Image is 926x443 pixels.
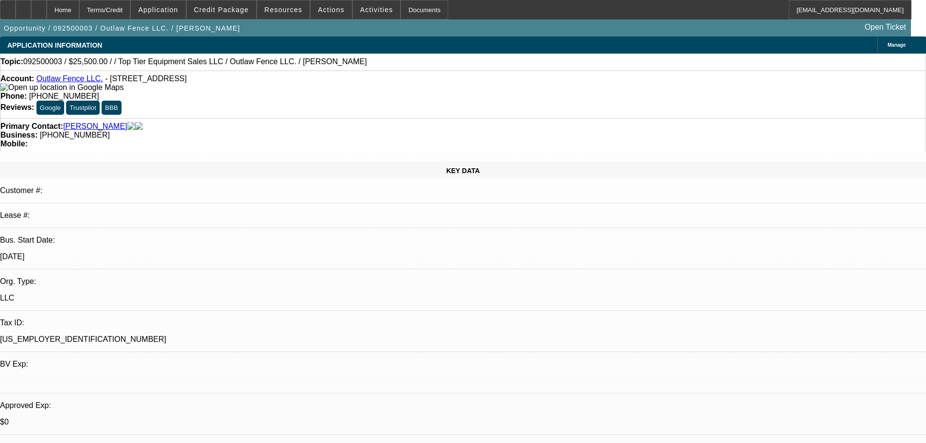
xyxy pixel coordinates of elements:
a: Open Ticket [861,19,910,35]
button: Credit Package [187,0,256,19]
strong: Mobile: [0,140,28,148]
a: View Google Maps [0,83,123,91]
button: Application [131,0,185,19]
strong: Topic: [0,57,23,66]
button: Google [36,101,64,115]
span: APPLICATION INFORMATION [7,41,102,49]
span: Credit Package [194,6,249,14]
span: Manage [888,42,906,48]
span: Activities [360,6,393,14]
img: Open up location in Google Maps [0,83,123,92]
strong: Reviews: [0,103,34,111]
span: [PHONE_NUMBER] [29,92,99,100]
strong: Primary Contact: [0,122,63,131]
span: Actions [318,6,345,14]
span: Opportunity / 092500003 / Outlaw Fence LLC. / [PERSON_NAME] [4,24,240,32]
button: Trustpilot [66,101,99,115]
strong: Phone: [0,92,27,100]
button: BBB [102,101,122,115]
strong: Business: [0,131,37,139]
button: Resources [257,0,310,19]
span: - [STREET_ADDRESS] [105,74,187,83]
button: Actions [311,0,352,19]
span: [PHONE_NUMBER] [40,131,110,139]
button: Activities [353,0,401,19]
a: Outlaw Fence LLC. [36,74,103,83]
img: linkedin-icon.png [135,122,143,131]
img: facebook-icon.png [127,122,135,131]
strong: Account: [0,74,34,83]
span: Resources [264,6,302,14]
a: [PERSON_NAME] [63,122,127,131]
span: KEY DATA [446,167,480,175]
span: Application [138,6,178,14]
span: 092500003 / $25,500.00 / / Top Tier Equipment Sales LLC / Outlaw Fence LLC. / [PERSON_NAME] [23,57,367,66]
